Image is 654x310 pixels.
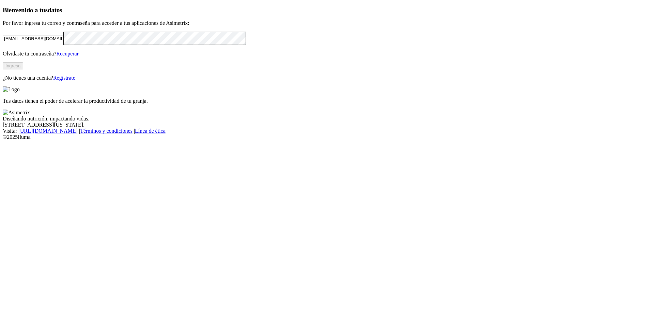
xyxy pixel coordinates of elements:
a: Regístrate [53,75,75,81]
div: © 2025 Iluma [3,134,651,140]
img: Logo [3,86,20,93]
a: [URL][DOMAIN_NAME] [18,128,78,134]
div: [STREET_ADDRESS][US_STATE]. [3,122,651,128]
p: ¿No tienes una cuenta? [3,75,651,81]
h3: Bienvenido a tus [3,6,651,14]
p: Olvidaste tu contraseña? [3,51,651,57]
p: Por favor ingresa tu correo y contraseña para acceder a tus aplicaciones de Asimetrix: [3,20,651,26]
a: Términos y condiciones [80,128,133,134]
span: datos [48,6,62,14]
a: Línea de ética [135,128,166,134]
input: Tu correo [3,35,63,42]
button: Ingresa [3,62,23,69]
div: Visita : | | [3,128,651,134]
div: Diseñando nutrición, impactando vidas. [3,116,651,122]
a: Recuperar [56,51,79,56]
img: Asimetrix [3,110,30,116]
p: Tus datos tienen el poder de acelerar la productividad de tu granja. [3,98,651,104]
